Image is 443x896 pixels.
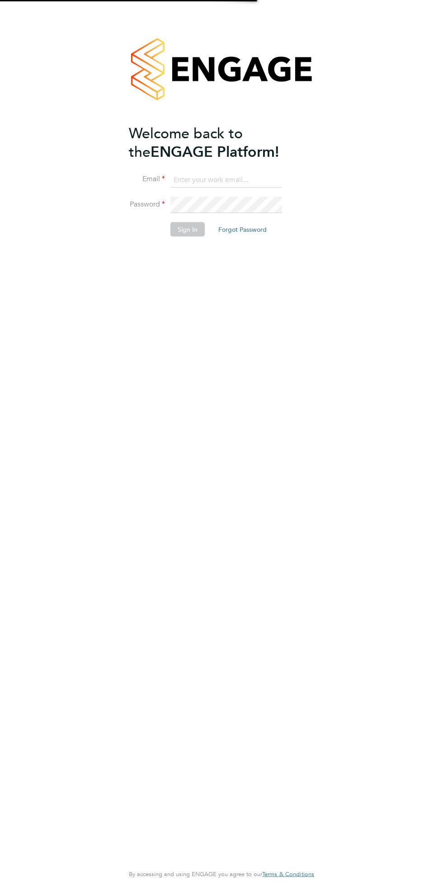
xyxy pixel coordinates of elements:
[262,870,314,878] span: Terms & Conditions
[262,871,314,878] a: Terms & Conditions
[170,172,282,188] input: Enter your work email...
[129,870,314,878] span: By accessing and using ENGAGE you agree to our
[129,124,243,160] span: Welcome back to the
[129,124,305,161] h2: ENGAGE Platform!
[170,222,205,237] button: Sign In
[211,222,274,237] button: Forgot Password
[129,200,165,209] label: Password
[129,174,165,184] label: Email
